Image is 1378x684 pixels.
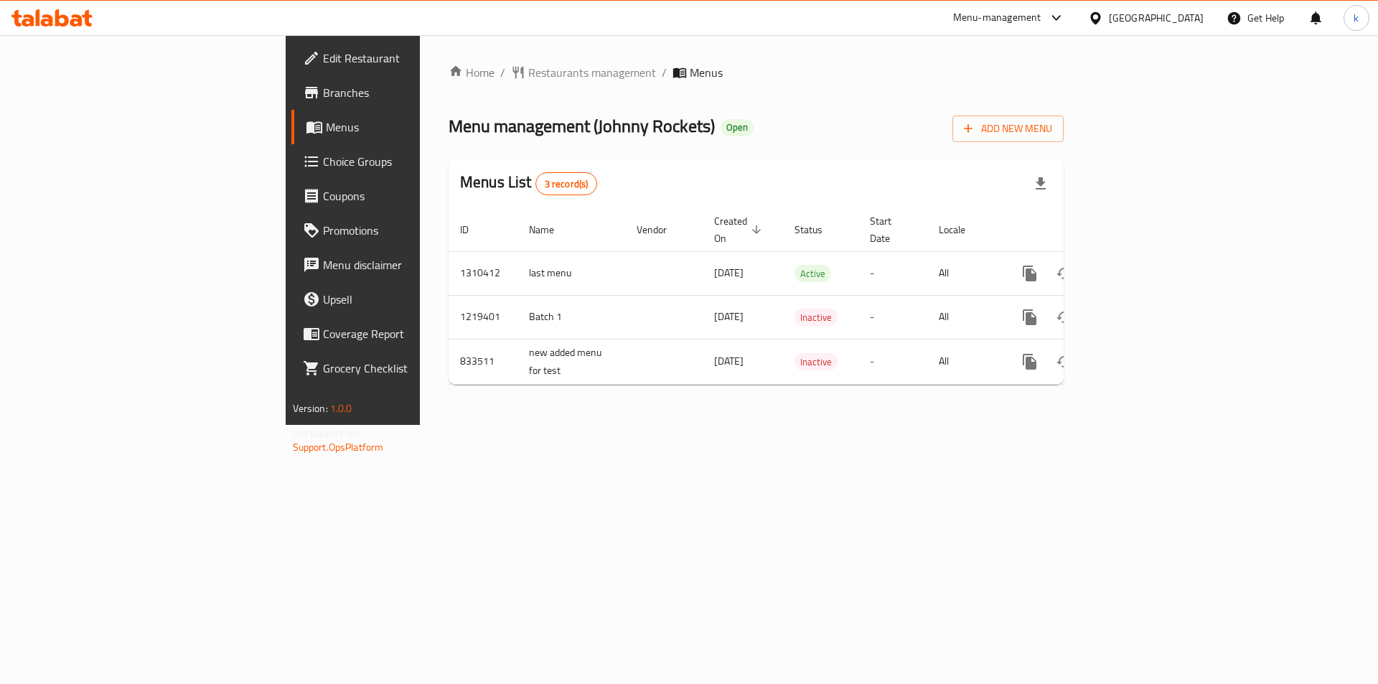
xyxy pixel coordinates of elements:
[795,266,831,282] span: Active
[1047,345,1082,379] button: Change Status
[1354,10,1359,26] span: k
[323,325,505,342] span: Coverage Report
[1047,300,1082,334] button: Change Status
[1013,256,1047,291] button: more
[460,221,487,238] span: ID
[330,399,352,418] span: 1.0.0
[1013,300,1047,334] button: more
[662,64,667,81] li: /
[291,144,516,179] a: Choice Groups
[1109,10,1204,26] div: [GEOGRAPHIC_DATA]
[858,339,927,384] td: -
[323,360,505,377] span: Grocery Checklist
[323,256,505,273] span: Menu disclaimer
[721,121,754,133] span: Open
[323,222,505,239] span: Promotions
[952,116,1064,142] button: Add New Menu
[291,213,516,248] a: Promotions
[858,251,927,295] td: -
[714,352,744,370] span: [DATE]
[1013,345,1047,379] button: more
[323,50,505,67] span: Edit Restaurant
[517,295,625,339] td: Batch 1
[927,339,1001,384] td: All
[858,295,927,339] td: -
[529,221,573,238] span: Name
[535,172,598,195] div: Total records count
[460,172,597,195] h2: Menus List
[536,177,597,191] span: 3 record(s)
[939,221,984,238] span: Locale
[449,208,1162,385] table: enhanced table
[291,248,516,282] a: Menu disclaimer
[964,120,1052,138] span: Add New Menu
[291,179,516,213] a: Coupons
[795,265,831,282] div: Active
[714,263,744,282] span: [DATE]
[517,339,625,384] td: new added menu for test
[291,75,516,110] a: Branches
[291,351,516,385] a: Grocery Checklist
[1023,167,1058,201] div: Export file
[326,118,505,136] span: Menus
[449,110,715,142] span: Menu management ( Johnny Rockets )
[449,64,1064,81] nav: breadcrumb
[323,187,505,205] span: Coupons
[517,251,625,295] td: last menu
[323,153,505,170] span: Choice Groups
[927,295,1001,339] td: All
[637,221,685,238] span: Vendor
[714,307,744,326] span: [DATE]
[323,291,505,308] span: Upsell
[795,221,841,238] span: Status
[870,212,910,247] span: Start Date
[795,354,838,370] span: Inactive
[293,423,359,442] span: Get support on:
[1001,208,1162,252] th: Actions
[323,84,505,101] span: Branches
[927,251,1001,295] td: All
[291,41,516,75] a: Edit Restaurant
[721,119,754,136] div: Open
[690,64,723,81] span: Menus
[528,64,656,81] span: Restaurants management
[293,399,328,418] span: Version:
[1047,256,1082,291] button: Change Status
[795,309,838,326] span: Inactive
[291,317,516,351] a: Coverage Report
[714,212,766,247] span: Created On
[293,438,384,456] a: Support.OpsPlatform
[511,64,656,81] a: Restaurants management
[795,353,838,370] div: Inactive
[291,282,516,317] a: Upsell
[953,9,1041,27] div: Menu-management
[291,110,516,144] a: Menus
